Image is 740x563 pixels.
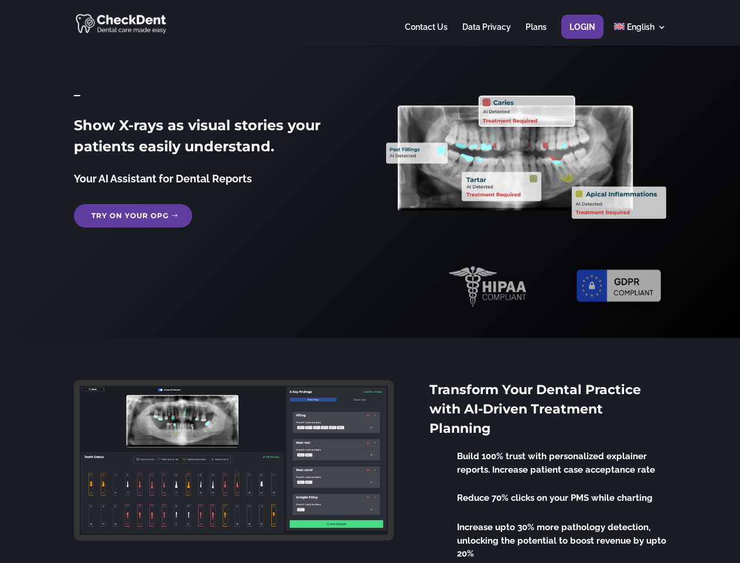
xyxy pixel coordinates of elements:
span: Increase upto 30% more pathology detection, unlocking the potential to boost revenue by upto 20% [457,522,666,559]
a: Contact Us [405,23,448,46]
img: CheckDent AI [76,12,168,35]
a: Data Privacy [462,23,511,46]
span: Reduce 70% clicks on your PMS while charting [457,493,653,503]
a: Plans [526,23,547,46]
a: English [614,23,666,46]
a: Login [570,23,595,46]
span: Your AI Assistant for Dental Reports [74,172,252,185]
span: English [627,22,654,32]
span: _ [74,83,80,99]
span: Build 100% trust with personalized explainer reports. Increase patient case acceptance rate [457,451,655,475]
h2: Show X-rays as visual stories your patients easily understand. [74,115,353,163]
span: Transform Your Dental Practice with AI-Driven Treatment Planning [429,382,641,436]
img: X_Ray_annotated [386,96,666,219]
a: Try on your OPG [74,204,192,228]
